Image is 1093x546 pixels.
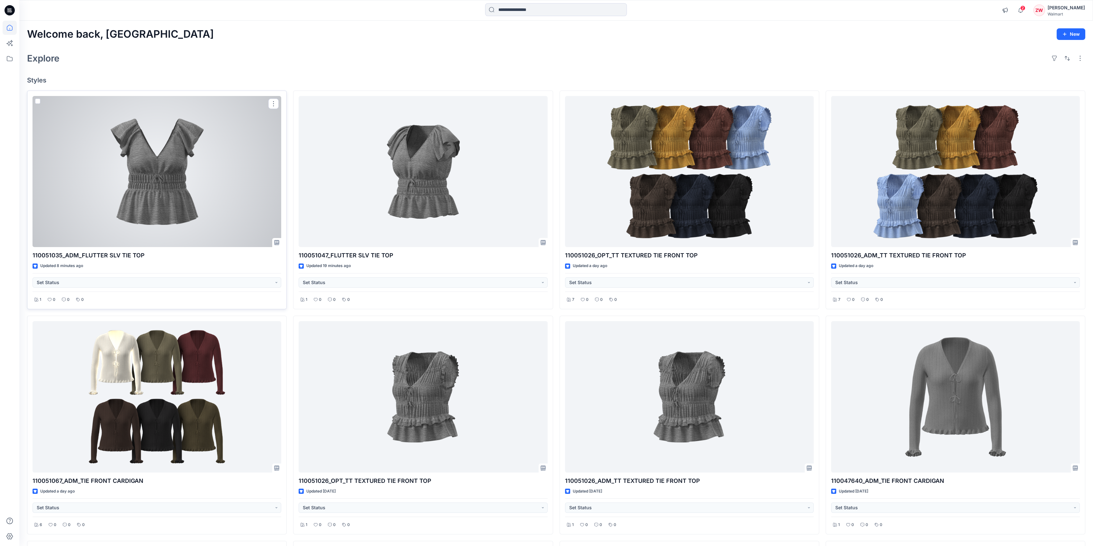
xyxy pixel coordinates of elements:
[839,263,873,269] p: Updated a day ago
[333,522,336,528] p: 0
[565,476,814,485] p: 110051026_ADM_TT TEXTURED TIE FRONT TOP
[572,522,574,528] p: 1
[306,488,336,495] p: Updated [DATE]
[614,522,616,528] p: 0
[347,296,350,303] p: 0
[880,522,882,528] p: 0
[53,296,55,303] p: 0
[600,296,603,303] p: 0
[614,296,617,303] p: 0
[838,296,840,303] p: 7
[586,296,589,303] p: 0
[299,476,547,485] p: 110051026_OPT_TT TEXTURED TIE FRONT TOP
[68,522,71,528] p: 0
[306,263,351,269] p: Updated 19 minutes ago
[565,321,814,473] a: 110051026_ADM_TT TEXTURED TIE FRONT TOP
[1020,5,1025,11] span: 2
[306,522,307,528] p: 1
[880,296,883,303] p: 0
[838,522,840,528] p: 1
[299,96,547,247] a: 110051047_FLUTTER SLV TIE TOP
[347,522,350,528] p: 0
[831,476,1080,485] p: 110047640_ADM_TIE FRONT CARDIGAN
[81,296,84,303] p: 0
[831,96,1080,247] a: 110051026_ADM_TT TEXTURED TIE FRONT TOP
[565,251,814,260] p: 110051026_OPT_TT TEXTURED TIE FRONT TOP
[299,321,547,473] a: 110051026_OPT_TT TEXTURED TIE FRONT TOP
[319,522,321,528] p: 0
[831,251,1080,260] p: 110051026_ADM_TT TEXTURED TIE FRONT TOP
[40,296,41,303] p: 1
[866,296,869,303] p: 0
[333,296,336,303] p: 0
[33,251,281,260] p: 110051035_ADM_FLUTTER SLV TIE TOP
[573,488,602,495] p: Updated [DATE]
[306,296,307,303] p: 1
[40,488,75,495] p: Updated a day ago
[1048,4,1085,12] div: [PERSON_NAME]
[1057,28,1085,40] button: New
[572,296,574,303] p: 7
[299,251,547,260] p: 110051047_FLUTTER SLV TIE TOP
[852,296,855,303] p: 0
[1033,5,1045,16] div: ZW
[851,522,854,528] p: 0
[27,28,214,40] h2: Welcome back, [GEOGRAPHIC_DATA]
[831,321,1080,473] a: 110047640_ADM_TIE FRONT CARDIGAN
[33,321,281,473] a: 110051067_ADM_TIE FRONT CARDIGAN
[33,96,281,247] a: 110051035_ADM_FLUTTER SLV TIE TOP
[54,522,56,528] p: 0
[27,53,60,63] h2: Explore
[67,296,70,303] p: 0
[33,476,281,485] p: 110051067_ADM_TIE FRONT CARDIGAN
[565,96,814,247] a: 110051026_OPT_TT TEXTURED TIE FRONT TOP
[585,522,588,528] p: 0
[40,263,83,269] p: Updated 8 minutes ago
[866,522,868,528] p: 0
[27,76,1085,84] h4: Styles
[319,296,321,303] p: 0
[82,522,85,528] p: 0
[573,263,607,269] p: Updated a day ago
[839,488,868,495] p: Updated [DATE]
[1048,12,1085,16] div: Walmart
[40,522,42,528] p: 6
[599,522,602,528] p: 0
